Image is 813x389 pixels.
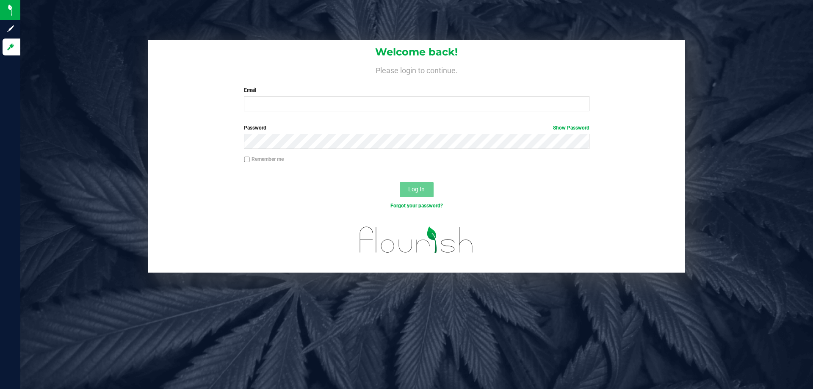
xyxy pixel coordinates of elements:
[148,64,685,74] h4: Please login to continue.
[400,182,434,197] button: Log In
[244,157,250,163] input: Remember me
[6,43,15,51] inline-svg: Log in
[244,86,589,94] label: Email
[349,218,484,262] img: flourish_logo.svg
[244,125,266,131] span: Password
[553,125,589,131] a: Show Password
[408,186,425,193] span: Log In
[6,25,15,33] inline-svg: Sign up
[244,155,284,163] label: Remember me
[148,47,685,58] h1: Welcome back!
[390,203,443,209] a: Forgot your password?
